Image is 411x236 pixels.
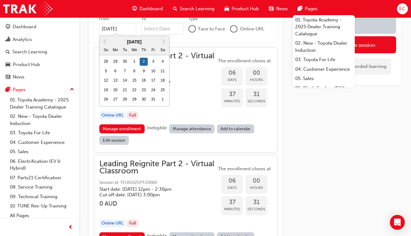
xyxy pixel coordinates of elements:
span: guage-icon [132,5,137,13]
div: We [130,46,138,54]
h5: Start date: [DATE] 12pm - 2:30pm [99,186,206,192]
span: 37 [221,91,243,98]
div: No recorded learning [336,58,391,75]
span: Leading Reignite Part 2 - Virtual Classroom [99,160,216,174]
span: guage-icon [6,24,10,30]
a: 01. Toyota Academy - 2025 Dealer Training Catalogue [7,95,77,112]
span: news-icon [6,74,10,80]
h3: 0 AUD [99,200,216,207]
input: FromPrevious MonthNext Month[DATE]SuMoTuWeThFrSamonth 2025-10 [99,23,136,35]
div: Choose Thursday, October 16th, 2025 [140,77,148,85]
div: Mo [111,46,120,54]
div: Choose Wednesday, October 8th, 2025 [130,67,138,75]
div: Open Intercom Messenger [390,215,405,230]
a: 06. Electrification (EV & Hybrid) [293,83,355,100]
a: 04. Customer Experience [293,65,355,74]
div: Choose Friday, October 17th, 2025 [149,77,157,85]
span: The enrollment closes at [216,165,272,172]
a: 07. Parts21 Certification [7,173,77,183]
a: 03. Toyota For Life [293,55,355,65]
button: Next Month [159,37,169,47]
div: Type [188,16,198,22]
span: Hours [246,184,267,191]
div: Online URL [99,219,126,228]
div: Choose Wednesday, October 1st, 2025 [130,58,138,66]
div: Choose Thursday, October 23rd, 2025 [140,86,148,94]
span: 06 [221,177,243,185]
div: Full [127,219,138,228]
div: Analytics [13,36,32,43]
div: Choose Monday, October 6th, 2025 [111,67,120,75]
a: guage-iconDashboard [127,2,168,15]
div: Choose Wednesday, October 15th, 2025 [130,77,138,85]
div: Choose Friday, October 31st, 2025 [149,96,157,104]
span: 31 [246,199,267,206]
span: News [276,5,288,12]
a: Analytics [2,34,77,45]
div: Su [102,46,110,54]
div: Choose Wednesday, October 29th, 2025 [130,96,138,104]
a: 09. Technical Training [7,192,77,202]
span: Search Learning [180,5,215,12]
div: Tu [121,46,129,54]
a: Dashboard [2,21,77,33]
div: Product Hub [13,61,40,68]
h5: Cut off date: [DATE] 3:00pm [99,192,206,198]
span: Ineligible [147,125,167,131]
div: Choose Saturday, October 11th, 2025 [159,67,167,75]
div: Online URL [99,111,126,120]
span: 00 [246,177,267,185]
span: Days [221,184,243,191]
a: 05. Sales [293,74,355,83]
span: up-icon [70,86,74,94]
span: pages-icon [6,87,10,93]
div: Choose Monday, October 20th, 2025 [111,86,120,94]
div: Choose Sunday, October 26th, 2025 [102,96,110,104]
a: car-iconProduct Hub [219,2,264,15]
a: 10. TUNE Rev-Up Training [7,201,77,211]
div: Choose Monday, October 27th, 2025 [111,96,120,104]
div: To [141,16,146,22]
span: Product Hub [232,5,259,12]
span: car-icon [224,5,229,13]
span: Minutes [221,98,243,105]
a: 02. New - Toyota Dealer Induction [293,38,355,55]
div: Choose Sunday, October 19th, 2025 [102,86,110,94]
div: Pages [13,86,25,93]
span: Online URL [240,25,264,33]
a: 06. Electrification (EV & Hybrid) [7,157,77,173]
div: Choose Sunday, September 28th, 2025 [102,58,110,66]
span: search-icon [6,49,10,55]
div: Choose Thursday, October 30th, 2025 [140,96,148,104]
div: Choose Sunday, October 12th, 2025 [102,77,110,85]
span: Face to Face [198,25,225,33]
div: Choose Saturday, October 25th, 2025 [159,86,167,94]
div: Choose Friday, October 24th, 2025 [149,86,157,94]
a: Search Learning [2,46,77,58]
a: news-iconNews [264,2,293,15]
div: Choose Saturday, November 1st, 2025 [159,96,167,104]
span: 31 [246,91,267,98]
a: News [2,71,77,83]
span: news-icon [269,5,273,13]
div: Choose Monday, September 29th, 2025 [111,58,120,66]
span: car-icon [6,62,10,68]
div: Th [140,46,148,54]
span: pages-icon [298,5,302,13]
span: Seconds [246,98,267,105]
span: Hours [246,76,267,83]
span: The enrollment closes at [216,57,272,65]
span: 06 [221,69,243,77]
a: 02. New - Toyota Dealer Induction [7,112,77,128]
div: Choose Sunday, October 5th, 2025 [102,67,110,75]
div: Choose Friday, October 3rd, 2025 [149,58,157,66]
button: DashboardAnalyticsSearch LearningProduct HubNews [2,20,77,84]
button: Pages [2,84,77,96]
div: Choose Saturday, October 4th, 2025 [159,58,167,66]
button: EC [397,3,408,14]
span: Days [221,76,243,83]
img: Trak [3,2,52,16]
span: 00 [246,69,267,77]
div: Choose Tuesday, October 21st, 2025 [121,86,129,94]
